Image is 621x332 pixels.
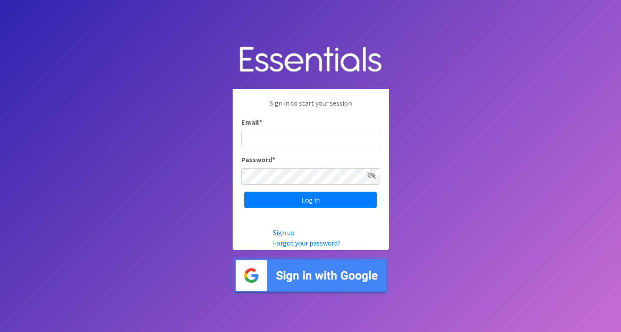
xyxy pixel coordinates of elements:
img: Sign in with Google [233,257,389,295]
a: Forgot your password? [273,239,341,247]
label: Password [241,154,275,165]
abbr: required [272,155,275,164]
img: Human Essentials [233,38,389,83]
a: Sign up [273,228,295,237]
input: Log in [244,192,377,208]
p: Sign in to start your session [241,98,380,117]
abbr: required [259,118,262,126]
label: Email [241,117,262,127]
